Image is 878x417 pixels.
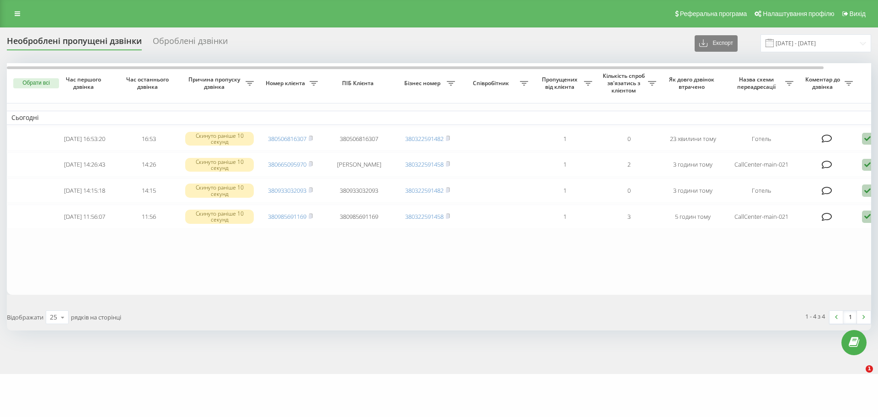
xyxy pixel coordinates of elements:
[597,179,661,203] td: 0
[695,35,738,52] button: Експорт
[322,205,396,229] td: 380985691169
[843,311,857,324] a: 1
[268,212,306,221] a: 380985691169
[50,313,57,322] div: 25
[803,76,845,90] span: Коментар до дзвінка
[661,127,725,151] td: 23 хвилини тому
[7,36,142,50] div: Необроблені пропущені дзвінки
[185,184,254,197] div: Скинуто раніше 10 секунд
[661,152,725,177] td: 3 години тому
[533,205,597,229] td: 1
[597,127,661,151] td: 0
[680,10,747,17] span: Реферальна програма
[537,76,584,90] span: Пропущених від клієнта
[464,80,520,87] span: Співробітник
[117,152,181,177] td: 14:26
[725,152,798,177] td: CallCenter-main-021
[60,76,109,90] span: Час першого дзвінка
[153,36,228,50] div: Оброблені дзвінки
[53,205,117,229] td: [DATE] 11:56:07
[661,179,725,203] td: 3 години тому
[597,152,661,177] td: 2
[847,365,869,387] iframe: Intercom live chat
[268,186,306,195] a: 380933032093
[850,10,866,17] span: Вихід
[117,205,181,229] td: 11:56
[533,179,597,203] td: 1
[185,132,254,146] div: Скинуто раніше 10 секунд
[322,127,396,151] td: 380506816307
[729,76,785,90] span: Назва схеми переадресації
[725,205,798,229] td: CallCenter-main-021
[185,76,246,90] span: Причина пропуску дзвінка
[405,212,444,221] a: 380322591458
[533,152,597,177] td: 1
[601,72,648,94] span: Кількість спроб зв'язатись з клієнтом
[866,365,873,373] span: 1
[71,313,121,321] span: рядків на сторінці
[597,205,661,229] td: 3
[185,158,254,172] div: Скинуто раніше 10 секунд
[124,76,173,90] span: Час останнього дзвінка
[7,313,43,321] span: Відображати
[661,205,725,229] td: 5 годин тому
[668,76,717,90] span: Як довго дзвінок втрачено
[400,80,447,87] span: Бізнес номер
[322,179,396,203] td: 380933032093
[268,135,306,143] a: 380506816307
[117,179,181,203] td: 14:15
[53,152,117,177] td: [DATE] 14:26:43
[805,312,825,321] div: 1 - 4 з 4
[725,127,798,151] td: Готель
[53,179,117,203] td: [DATE] 14:15:18
[322,152,396,177] td: [PERSON_NAME]
[763,10,834,17] span: Налаштування профілю
[533,127,597,151] td: 1
[405,160,444,168] a: 380322591458
[268,160,306,168] a: 380665095970
[185,210,254,223] div: Скинуто раніше 10 секунд
[263,80,310,87] span: Номер клієнта
[405,186,444,195] a: 380322591482
[117,127,181,151] td: 16:53
[725,179,798,203] td: Готель
[13,78,59,88] button: Обрати всі
[330,80,388,87] span: ПІБ Клієнта
[405,135,444,143] a: 380322591482
[53,127,117,151] td: [DATE] 16:53:20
